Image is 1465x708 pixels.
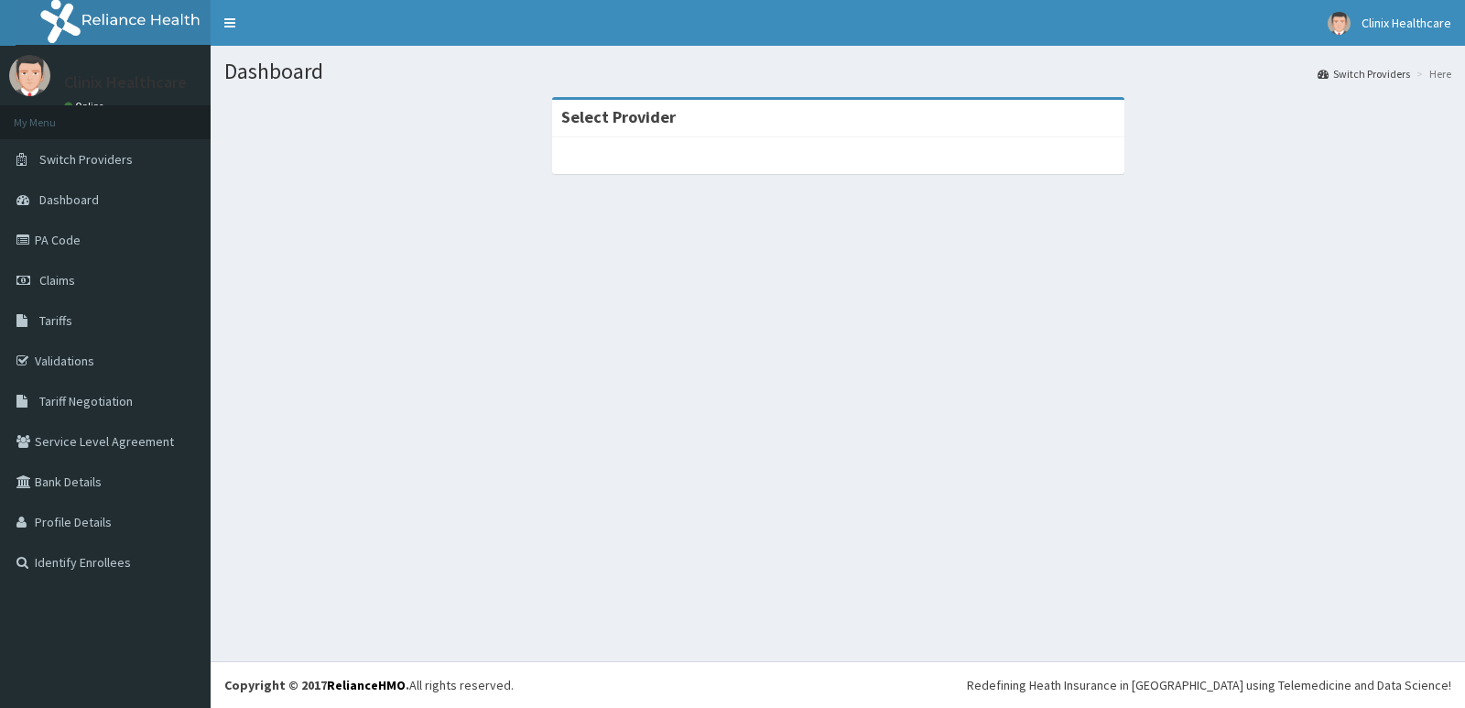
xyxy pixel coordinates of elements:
[39,191,99,208] span: Dashboard
[1328,12,1351,35] img: User Image
[39,312,72,329] span: Tariffs
[561,106,676,127] strong: Select Provider
[224,677,409,693] strong: Copyright © 2017 .
[224,60,1451,83] h1: Dashboard
[327,677,406,693] a: RelianceHMO
[1362,15,1451,31] span: Clinix Healthcare
[64,100,108,113] a: Online
[1412,66,1451,82] li: Here
[39,151,133,168] span: Switch Providers
[967,676,1451,694] div: Redefining Heath Insurance in [GEOGRAPHIC_DATA] using Telemedicine and Data Science!
[211,661,1465,708] footer: All rights reserved.
[39,272,75,289] span: Claims
[1318,66,1410,82] a: Switch Providers
[64,74,187,91] p: Clinix Healthcare
[39,393,133,409] span: Tariff Negotiation
[9,55,50,96] img: User Image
